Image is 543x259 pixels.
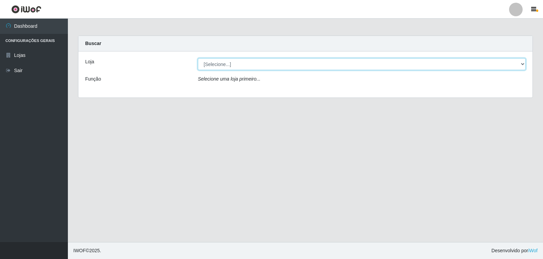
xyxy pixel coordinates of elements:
[528,248,538,253] a: iWof
[491,247,538,254] span: Desenvolvido por
[85,75,101,83] label: Função
[73,247,101,254] span: © 2025 .
[85,41,101,46] strong: Buscar
[11,5,41,14] img: CoreUI Logo
[198,76,260,82] i: Selecione uma loja primeiro...
[73,248,86,253] span: IWOF
[85,58,94,65] label: Loja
